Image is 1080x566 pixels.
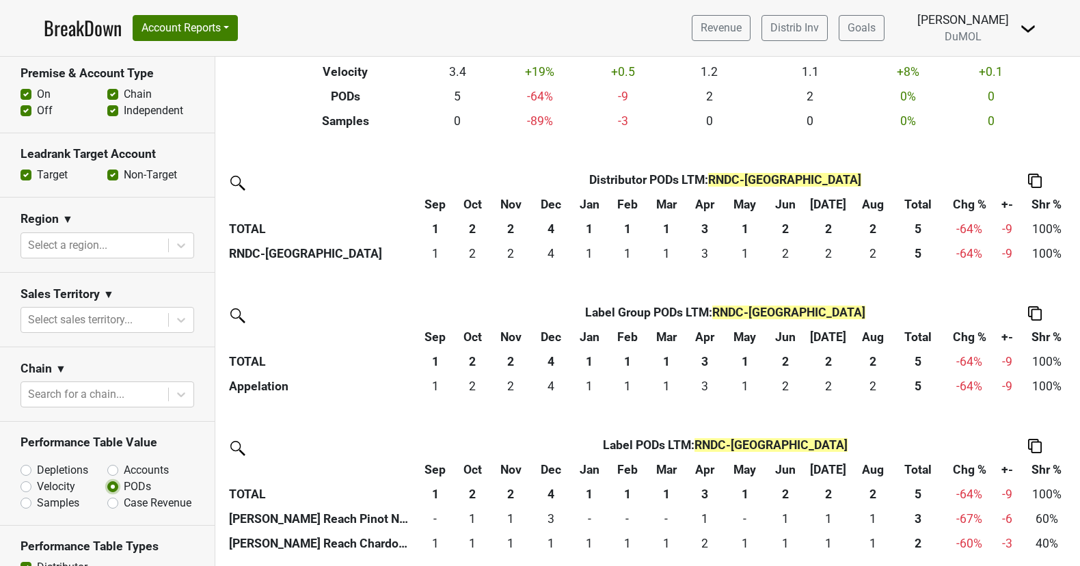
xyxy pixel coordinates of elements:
[766,325,805,349] th: Jun: activate to sort column ascending
[573,510,605,528] div: -
[649,535,684,552] div: 1
[649,510,684,528] div: -
[727,535,763,552] div: 1
[852,482,893,507] th: 2
[690,535,720,552] div: 2
[531,507,570,531] td: 3
[1028,439,1042,453] img: Copy to clipboard
[996,325,1019,349] th: +-: activate to sort column ascending
[808,510,849,528] div: 1
[124,86,152,103] label: Chain
[687,192,724,217] th: Apr: activate to sort column ascending
[458,245,487,262] div: 2
[458,535,487,552] div: 1
[687,325,724,349] th: Apr: activate to sort column ascending
[897,535,940,552] div: 2
[37,103,53,119] label: Off
[493,109,587,133] td: -89 %
[893,349,943,374] th: 5
[608,457,646,482] th: Feb: activate to sort column ascending
[455,167,995,192] th: Distributor PODs LTM :
[226,325,416,349] th: &nbsp;: activate to sort column ascending
[531,482,570,507] th: 4
[124,462,169,479] label: Accounts
[999,535,1015,552] div: -3
[416,241,455,266] td: 1
[687,507,724,531] td: 1
[455,349,491,374] th: 2
[690,510,720,528] div: 1
[893,457,943,482] th: Total: activate to sort column ascending
[766,192,805,217] th: Jun: activate to sort column ascending
[649,245,684,262] div: 1
[760,109,861,133] td: 0
[687,374,724,399] td: 3
[766,507,805,531] td: 1
[44,14,122,42] a: BreakDown
[491,325,531,349] th: Nov: activate to sort column ascending
[226,192,416,217] th: &nbsp;: activate to sort column ascending
[943,482,996,507] td: -64 %
[996,482,1019,507] td: -9
[491,482,531,507] th: 2
[226,436,247,458] img: filter
[587,109,659,133] td: -3
[943,325,996,349] th: Chg %: activate to sort column ascending
[570,217,608,241] th: 1
[646,531,686,556] td: 1
[531,241,570,266] td: 4
[897,377,940,395] div: 5
[37,462,88,479] label: Depletions
[124,495,191,511] label: Case Revenue
[21,362,52,376] h3: Chain
[226,374,416,399] th: Appelation
[494,510,528,528] div: 1
[766,457,805,482] th: Jun: activate to sort column ascending
[573,535,605,552] div: 1
[852,507,893,531] td: 1
[999,245,1015,262] div: -9
[694,438,848,452] span: RNDC-[GEOGRAPHIC_DATA]
[531,192,570,217] th: Dec: activate to sort column ascending
[760,59,861,84] td: 1.1
[659,59,760,84] td: 1.2
[455,325,491,349] th: Oct: activate to sort column ascending
[608,507,646,531] td: 0
[535,377,567,395] div: 4
[723,374,766,399] td: 1
[455,433,995,457] th: Label PODs LTM :
[646,482,686,507] th: 1
[416,374,455,399] td: 1
[570,531,608,556] td: 1
[608,374,646,399] td: 1
[1028,306,1042,321] img: Copy to clipboard
[416,325,455,349] th: Sep: activate to sort column ascending
[852,241,893,266] td: 2
[124,479,151,495] label: PODs
[687,217,724,241] th: 3
[491,457,531,482] th: Nov: activate to sort column ascending
[690,245,720,262] div: 3
[531,325,570,349] th: Dec: activate to sort column ascending
[494,245,528,262] div: 2
[455,507,491,531] td: 1
[416,457,455,482] th: Sep: activate to sort column ascending
[943,192,996,217] th: Chg %: activate to sort column ascending
[573,377,605,395] div: 1
[1018,507,1075,531] td: 60%
[646,374,686,399] td: 1
[760,84,861,109] td: 2
[455,192,491,217] th: Oct: activate to sort column ascending
[573,245,605,262] div: 1
[608,241,646,266] td: 1
[727,510,763,528] div: -
[690,377,720,395] div: 3
[723,192,766,217] th: May: activate to sort column ascending
[955,84,1027,109] td: 0
[416,349,455,374] th: 1
[723,507,766,531] td: 0
[861,109,955,133] td: 0 %
[943,531,996,556] td: -60 %
[226,457,416,482] th: &nbsp;: activate to sort column ascending
[491,507,531,531] td: 1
